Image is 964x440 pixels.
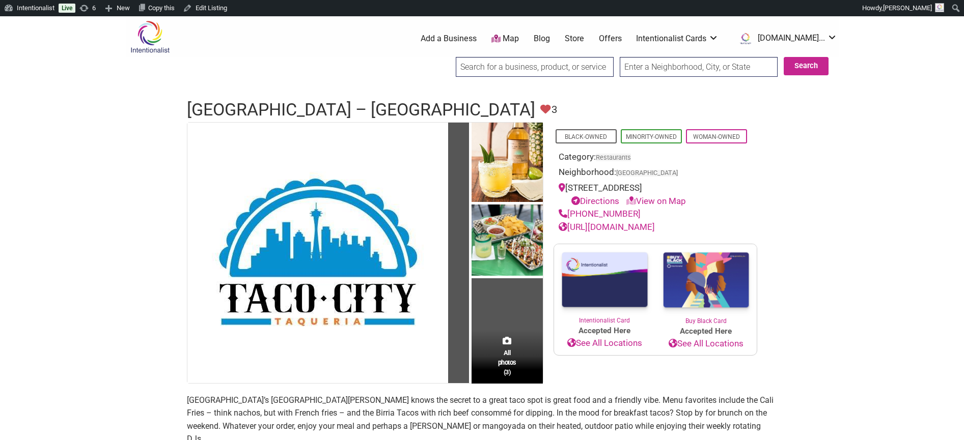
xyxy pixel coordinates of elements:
a: Live [59,4,75,13]
a: Offers [599,33,622,44]
input: Search for a business, product, or service [456,57,614,77]
span: Accepted Here [554,325,655,337]
img: Taco City Taqueria [472,204,543,278]
span: [PERSON_NAME] [883,4,932,12]
a: Intentionalist Cards [636,33,719,44]
span: 3 [552,102,557,118]
a: [PHONE_NUMBER] [559,209,641,219]
a: [DOMAIN_NAME]... [733,30,837,48]
span: Accepted Here [655,326,757,337]
a: Intentionalist Card [554,244,655,325]
span: [GEOGRAPHIC_DATA] [616,170,678,177]
a: Map [491,33,519,45]
a: [URL][DOMAIN_NAME] [559,222,655,232]
a: Black-Owned [565,133,607,140]
a: Minority-Owned [626,133,677,140]
a: Buy Black Card [655,244,757,326]
i: Unfavorite [540,104,550,114]
img: Buy Black Card [655,244,757,316]
img: Taco City Taqueria [187,123,448,383]
a: Directions [571,196,619,206]
a: See All Locations [554,337,655,350]
input: Enter a Neighborhood, City, or State [620,57,778,77]
div: [STREET_ADDRESS] [559,182,752,208]
div: Neighborhood: [559,166,752,182]
li: ist.com... [733,30,837,48]
a: Blog [534,33,550,44]
img: Intentionalist [126,20,174,53]
button: Search [784,57,829,75]
a: Add a Business [421,33,477,44]
a: See All Locations [655,337,757,350]
span: All photos (3) [498,348,516,377]
a: Woman-Owned [693,133,740,140]
h1: [GEOGRAPHIC_DATA] – [GEOGRAPHIC_DATA] [187,98,535,122]
img: Intentionalist Card [554,244,655,316]
a: Store [565,33,584,44]
div: Category: [559,151,752,166]
img: Taco City Taqueria [472,123,543,205]
a: View on Map [626,196,686,206]
a: Restaurants [596,154,631,161]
